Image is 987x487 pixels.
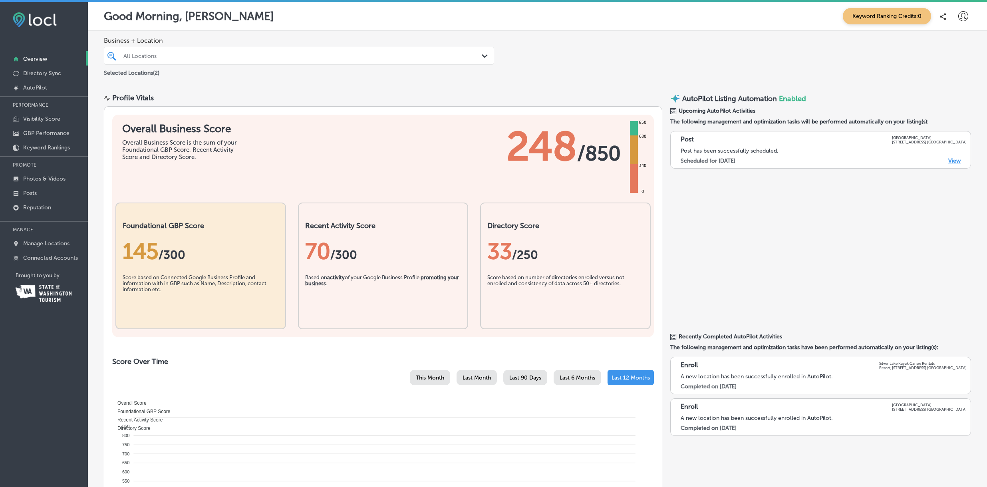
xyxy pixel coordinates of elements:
[122,460,129,465] tspan: 650
[23,70,61,77] p: Directory Sync
[111,400,147,406] span: Overall Score
[681,361,698,370] p: Enroll
[122,469,129,474] tspan: 600
[512,248,538,262] span: /250
[159,248,185,262] span: / 300
[305,274,461,314] div: Based on of your Google Business Profile .
[681,383,737,390] label: Completed on [DATE]
[892,135,967,140] p: [GEOGRAPHIC_DATA]
[670,93,680,103] img: autopilot-icon
[509,374,541,381] span: Last 90 Days
[416,374,444,381] span: This Month
[506,123,577,171] span: 248
[681,157,735,164] label: Scheduled for [DATE]
[560,374,595,381] span: Last 6 Months
[23,190,37,197] p: Posts
[123,274,279,314] div: Score based on Connected Google Business Profile and information with in GBP such as Name, Descri...
[23,84,47,91] p: AutoPilot
[682,94,777,103] p: AutoPilot Listing Automation
[122,451,129,456] tspan: 700
[670,118,971,125] span: The following management and optimization tasks will be performed automatically on your listing(s):
[122,424,129,429] tspan: 850
[948,157,961,164] a: View
[637,163,648,169] div: 340
[122,442,129,447] tspan: 750
[123,221,279,230] h2: Foundational GBP Score
[843,8,931,24] span: Keyword Ranking Credits: 0
[487,221,643,230] h2: Directory Score
[23,254,78,261] p: Connected Accounts
[23,115,60,122] p: Visibility Score
[122,123,242,135] h1: Overall Business Score
[13,12,57,27] img: fda3e92497d09a02dc62c9cd864e3231.png
[104,37,494,44] span: Business + Location
[23,204,51,211] p: Reputation
[892,407,967,411] p: [STREET_ADDRESS] [GEOGRAPHIC_DATA]
[892,403,967,407] p: [GEOGRAPHIC_DATA]
[23,175,66,182] p: Photos & Videos
[112,93,154,102] div: Profile Vitals
[679,107,755,114] span: Upcoming AutoPilot Activities
[111,425,151,431] span: Directory Score
[305,274,459,286] b: promoting your business
[122,433,129,438] tspan: 800
[681,403,698,411] p: Enroll
[23,130,70,137] p: GBP Performance
[487,274,643,314] div: Score based on number of directories enrolled versus not enrolled and consistency of data across ...
[16,272,88,278] p: Brought to you by
[612,374,650,381] span: Last 12 Months
[681,425,737,431] label: Completed on [DATE]
[111,409,171,414] span: Foundational GBP Score
[892,140,967,144] p: [STREET_ADDRESS] [GEOGRAPHIC_DATA]
[779,94,806,103] span: Enabled
[16,285,71,302] img: Washington Tourism
[879,361,967,366] p: Silver Lake Kayak Canoe Rentals
[487,238,643,264] div: 33
[330,248,357,262] span: /300
[327,274,345,280] b: activity
[637,119,648,126] div: 850
[670,344,971,351] span: The following management and optimization tasks have been performed automatically on your listing...
[679,333,782,340] span: Recently Completed AutoPilot Activities
[305,238,461,264] div: 70
[681,135,694,144] p: Post
[123,238,279,264] div: 145
[111,417,163,423] span: Recent Activity Score
[463,374,491,381] span: Last Month
[305,221,461,230] h2: Recent Activity Score
[640,189,645,195] div: 0
[123,52,483,59] div: All Locations
[23,144,70,151] p: Keyword Rankings
[122,139,242,161] div: Overall Business Score is the sum of your Foundational GBP Score, Recent Activity Score and Direc...
[577,141,621,165] span: / 850
[681,373,967,380] div: A new location has been successfully enrolled in AutoPilot.
[637,133,648,140] div: 680
[681,415,967,421] div: A new location has been successfully enrolled in AutoPilot.
[681,147,967,154] div: Post has been successfully scheduled.
[104,66,159,76] p: Selected Locations ( 2 )
[112,357,654,366] h2: Score Over Time
[104,10,274,23] p: Good Morning, [PERSON_NAME]
[23,240,70,247] p: Manage Locations
[23,56,47,62] p: Overview
[122,479,129,483] tspan: 550
[879,366,967,370] p: Resort, [STREET_ADDRESS] [GEOGRAPHIC_DATA]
